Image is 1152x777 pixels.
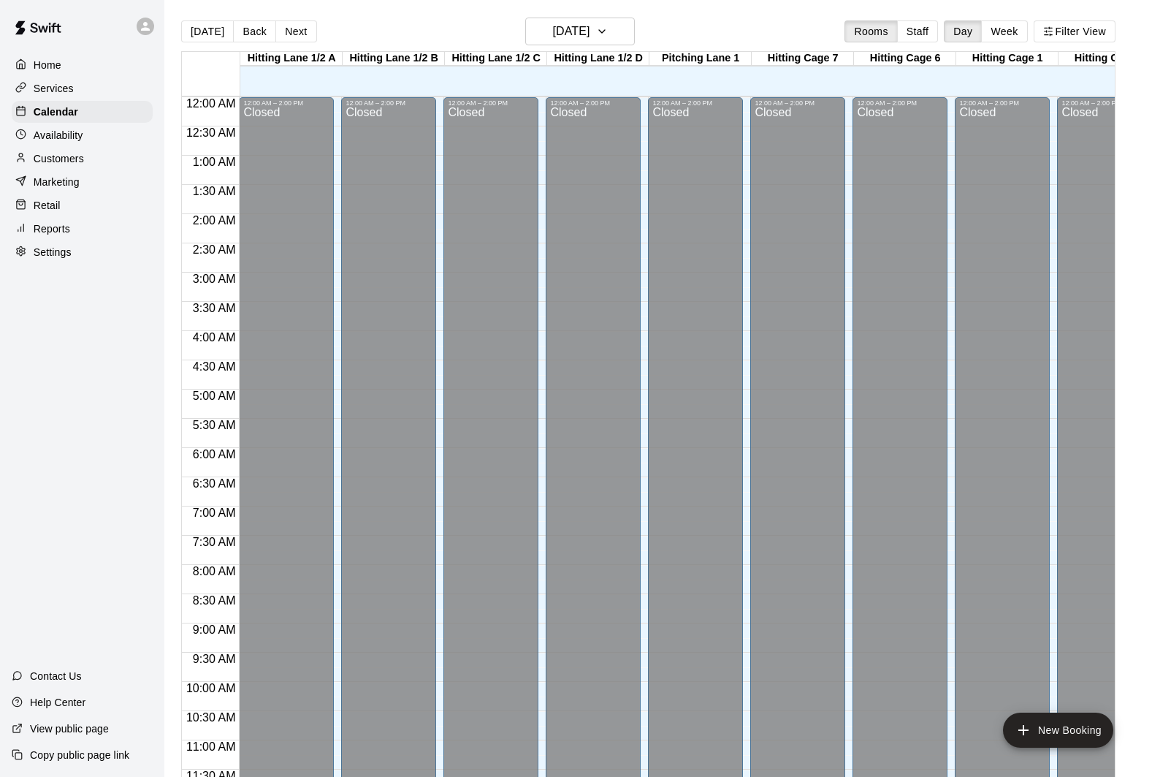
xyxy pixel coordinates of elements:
p: Contact Us [30,669,82,683]
span: 5:30 AM [189,419,240,431]
button: [DATE] [525,18,635,45]
p: Retail [34,198,61,213]
a: Calendar [12,101,153,123]
div: Hitting Cage 1 [956,52,1058,66]
button: add [1003,713,1113,748]
a: Settings [12,241,153,263]
span: 1:00 AM [189,156,240,168]
span: 11:00 AM [183,740,240,753]
div: 12:00 AM – 2:00 PM [550,99,636,107]
div: 12:00 AM – 2:00 PM [346,99,432,107]
a: Availability [12,124,153,146]
a: Retail [12,194,153,216]
div: Hitting Lane 1/2 C [445,52,547,66]
div: 12:00 AM – 2:00 PM [959,99,1045,107]
span: 5:00 AM [189,390,240,402]
div: 12:00 AM – 2:00 PM [857,99,943,107]
p: Copy public page link [30,748,129,762]
span: 8:00 AM [189,565,240,577]
button: [DATE] [181,20,234,42]
span: 6:30 AM [189,477,240,490]
span: 3:30 AM [189,302,240,314]
button: Day [944,20,982,42]
span: 4:30 AM [189,360,240,373]
span: 2:30 AM [189,243,240,256]
div: 12:00 AM – 2:00 PM [243,99,329,107]
span: 10:00 AM [183,682,240,694]
span: 4:00 AM [189,331,240,344]
p: Help Center [30,695,85,710]
span: 6:00 AM [189,448,240,460]
span: 8:30 AM [189,594,240,607]
div: 12:00 AM – 2:00 PM [448,99,534,107]
div: Hitting Cage 7 [752,52,854,66]
a: Services [12,77,153,99]
a: Home [12,54,153,76]
div: Hitting Lane 1/2 A [240,52,343,66]
div: Hitting Lane 1/2 B [343,52,445,66]
button: Week [981,20,1027,42]
span: 10:30 AM [183,711,240,724]
span: 7:30 AM [189,536,240,548]
p: Reports [34,221,70,236]
p: View public page [30,721,109,736]
span: 2:00 AM [189,214,240,227]
div: Hitting Cage 6 [854,52,956,66]
a: Customers [12,148,153,170]
button: Next [275,20,316,42]
span: 1:30 AM [189,185,240,197]
span: 3:00 AM [189,273,240,285]
button: Filter View [1034,20,1115,42]
span: 9:00 AM [189,624,240,636]
a: Marketing [12,171,153,193]
p: Customers [34,151,84,166]
a: Reports [12,218,153,240]
span: 12:00 AM [183,97,240,110]
div: 12:00 AM – 2:00 PM [755,99,841,107]
span: 12:30 AM [183,126,240,139]
span: 7:00 AM [189,507,240,519]
span: 9:30 AM [189,653,240,665]
h6: [DATE] [552,21,590,42]
p: Marketing [34,175,80,189]
div: Hitting Lane 1/2 D [547,52,649,66]
button: Rooms [844,20,897,42]
button: Staff [897,20,939,42]
p: Settings [34,245,72,259]
p: Calendar [34,105,78,119]
p: Availability [34,128,83,143]
div: Pitching Lane 1 [649,52,752,66]
p: Services [34,81,74,96]
div: 12:00 AM – 2:00 PM [1061,99,1148,107]
button: Back [233,20,276,42]
p: Home [34,58,61,72]
div: 12:00 AM – 2:00 PM [652,99,739,107]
